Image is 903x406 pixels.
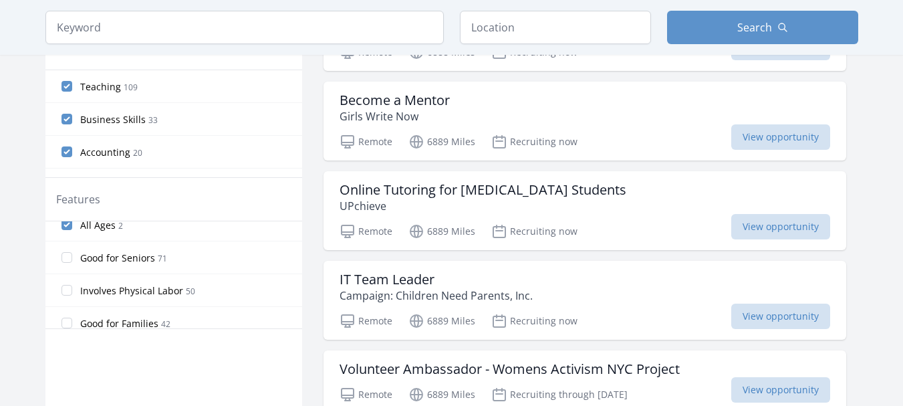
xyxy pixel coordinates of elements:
h3: IT Team Leader [340,272,533,288]
input: All Ages 2 [61,219,72,230]
p: 6889 Miles [408,134,475,150]
span: Good for Seniors [80,251,155,265]
input: Business Skills 33 [61,114,72,124]
span: 33 [148,114,158,126]
p: Girls Write Now [340,108,450,124]
input: Involves Physical Labor 50 [61,285,72,296]
span: 71 [158,253,167,264]
p: Remote [340,313,392,329]
h3: Become a Mentor [340,92,450,108]
legend: Features [56,191,100,207]
p: Remote [340,134,392,150]
span: 109 [124,82,138,93]
h3: Online Tutoring for [MEDICAL_DATA] Students [340,182,626,198]
span: 50 [186,286,195,297]
a: IT Team Leader Campaign: Children Need Parents, Inc. Remote 6889 Miles Recruiting now View opport... [324,261,846,340]
span: View opportunity [731,124,830,150]
input: Accounting 20 [61,146,72,157]
span: Involves Physical Labor [80,284,183,298]
span: 42 [161,318,170,330]
span: Accounting [80,146,130,159]
span: Good for Families [80,317,158,330]
span: 20 [133,147,142,159]
span: View opportunity [731,304,830,329]
span: View opportunity [731,377,830,403]
p: Recruiting now [491,313,577,329]
input: Good for Seniors 71 [61,252,72,263]
p: Recruiting now [491,223,577,239]
p: Recruiting now [491,134,577,150]
p: Recruiting through [DATE] [491,387,628,403]
p: Remote [340,387,392,403]
span: 2 [118,220,123,231]
p: 6889 Miles [408,313,475,329]
p: Campaign: Children Need Parents, Inc. [340,288,533,304]
p: 6889 Miles [408,223,475,239]
a: Become a Mentor Girls Write Now Remote 6889 Miles Recruiting now View opportunity [324,82,846,161]
a: Online Tutoring for [MEDICAL_DATA] Students UPchieve Remote 6889 Miles Recruiting now View opport... [324,171,846,250]
input: Good for Families 42 [61,318,72,328]
span: Search [737,19,772,35]
p: UPchieve [340,198,626,214]
button: Search [667,11,858,44]
span: All Ages [80,219,116,232]
input: Location [460,11,651,44]
input: Teaching 109 [61,81,72,92]
p: 6889 Miles [408,387,475,403]
span: Business Skills [80,113,146,126]
h3: Volunteer Ambassador - Womens Activism NYC Project [340,361,680,377]
span: Teaching [80,80,121,94]
input: Keyword [45,11,444,44]
span: View opportunity [731,214,830,239]
p: Remote [340,223,392,239]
